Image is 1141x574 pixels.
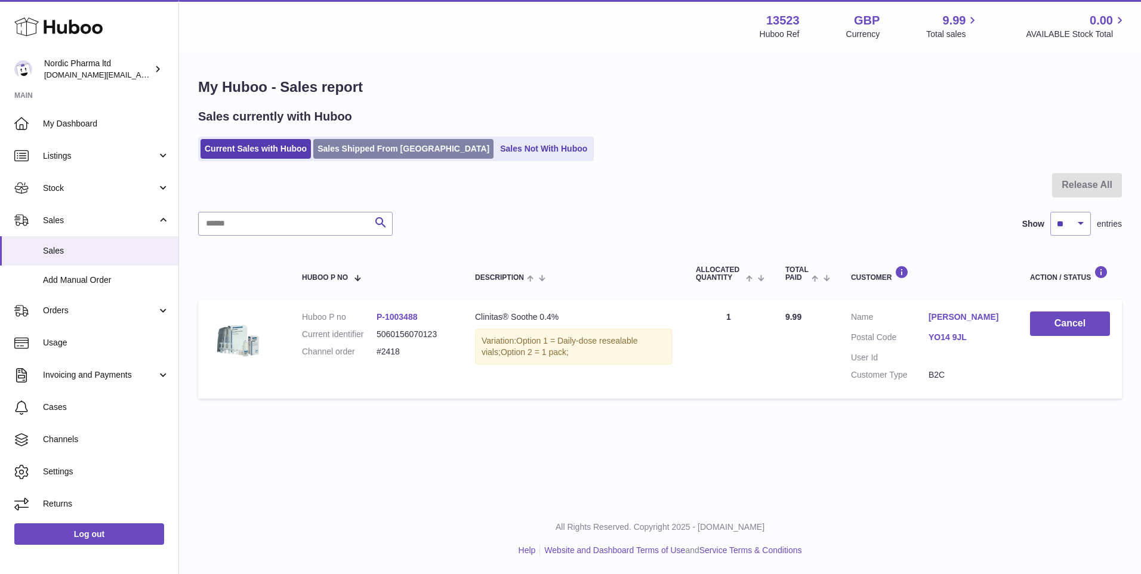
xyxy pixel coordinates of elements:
[198,78,1122,97] h1: My Huboo - Sales report
[929,311,1006,323] a: [PERSON_NAME]
[1090,13,1113,29] span: 0.00
[482,336,638,357] span: Option 1 = Daily-dose resealable vials;
[501,347,569,357] span: Option 2 = 1 pack;
[43,434,169,445] span: Channels
[43,118,169,129] span: My Dashboard
[43,150,157,162] span: Listings
[43,215,157,226] span: Sales
[302,346,377,357] dt: Channel order
[198,109,352,125] h2: Sales currently with Huboo
[1030,266,1110,282] div: Action / Status
[43,466,169,477] span: Settings
[540,545,801,556] li: and
[43,498,169,510] span: Returns
[846,29,880,40] div: Currency
[785,266,809,282] span: Total paid
[696,266,743,282] span: ALLOCATED Quantity
[684,300,773,399] td: 1
[44,70,238,79] span: [DOMAIN_NAME][EMAIL_ADDRESS][DOMAIN_NAME]
[496,139,591,159] a: Sales Not With Huboo
[302,311,377,323] dt: Huboo P no
[1030,311,1110,336] button: Cancel
[760,29,800,40] div: Huboo Ref
[44,58,152,81] div: Nordic Pharma ltd
[210,311,270,371] img: 2_6c148ce2-9555-4dcb-a520-678b12be0df6.png
[854,13,880,29] strong: GBP
[1026,29,1127,40] span: AVAILABLE Stock Total
[1097,218,1122,230] span: entries
[302,274,348,282] span: Huboo P no
[785,312,801,322] span: 9.99
[926,29,979,40] span: Total sales
[851,332,929,346] dt: Postal Code
[943,13,966,29] span: 9.99
[43,305,157,316] span: Orders
[851,369,929,381] dt: Customer Type
[475,274,524,282] span: Description
[926,13,979,40] a: 9.99 Total sales
[475,329,672,365] div: Variation:
[377,346,451,357] dd: #2418
[43,183,157,194] span: Stock
[189,521,1131,533] p: All Rights Reserved. Copyright 2025 - [DOMAIN_NAME]
[929,332,1006,343] a: YO14 9JL
[929,369,1006,381] dd: B2C
[377,312,418,322] a: P-1003488
[43,337,169,348] span: Usage
[14,60,32,78] img: accounts.uk@nordicpharma.com
[1022,218,1044,230] label: Show
[302,329,377,340] dt: Current identifier
[851,311,929,326] dt: Name
[14,523,164,545] a: Log out
[43,402,169,413] span: Cases
[43,274,169,286] span: Add Manual Order
[43,245,169,257] span: Sales
[544,545,685,555] a: Website and Dashboard Terms of Use
[201,139,311,159] a: Current Sales with Huboo
[313,139,494,159] a: Sales Shipped From [GEOGRAPHIC_DATA]
[475,311,672,323] div: Clinitas® Soothe 0.4%
[851,266,1006,282] div: Customer
[1026,13,1127,40] a: 0.00 AVAILABLE Stock Total
[699,545,802,555] a: Service Terms & Conditions
[851,352,929,363] dt: User Id
[766,13,800,29] strong: 13523
[519,545,536,555] a: Help
[377,329,451,340] dd: 5060156070123
[43,369,157,381] span: Invoicing and Payments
